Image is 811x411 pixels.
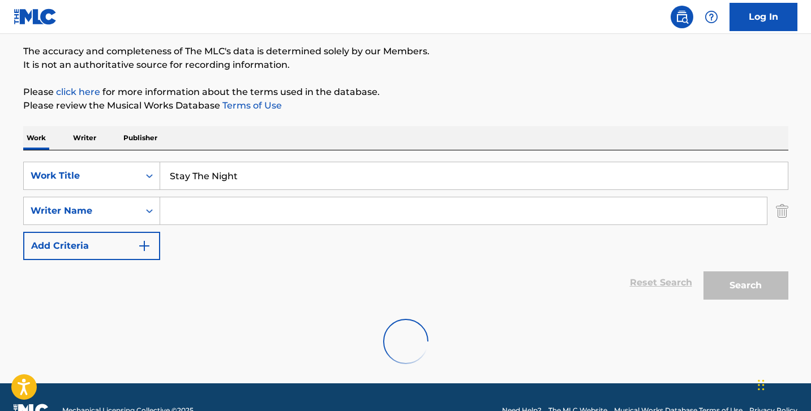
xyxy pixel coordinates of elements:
a: click here [56,86,100,97]
p: It is not an authoritative source for recording information. [23,58,788,72]
a: Terms of Use [220,100,282,111]
button: Add Criteria [23,232,160,260]
div: Writer Name [31,204,132,218]
iframe: Chat Widget [754,357,811,411]
img: MLC Logo [14,8,57,25]
p: Work [23,126,49,150]
form: Search Form [23,162,788,305]
a: Log In [730,3,797,31]
img: 9d2ae6d4665cec9f34b9.svg [138,239,151,253]
p: Writer [70,126,100,150]
img: help [705,10,718,24]
img: search [675,10,689,24]
p: Please review the Musical Works Database [23,99,788,113]
img: Delete Criterion [776,197,788,225]
a: Public Search [671,6,693,28]
div: Drag [758,368,765,402]
p: Please for more information about the terms used in the database. [23,85,788,99]
div: Work Title [31,169,132,183]
p: The accuracy and completeness of The MLC's data is determined solely by our Members. [23,45,788,58]
div: Help [700,6,723,28]
p: Publisher [120,126,161,150]
img: preloader [377,313,434,370]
